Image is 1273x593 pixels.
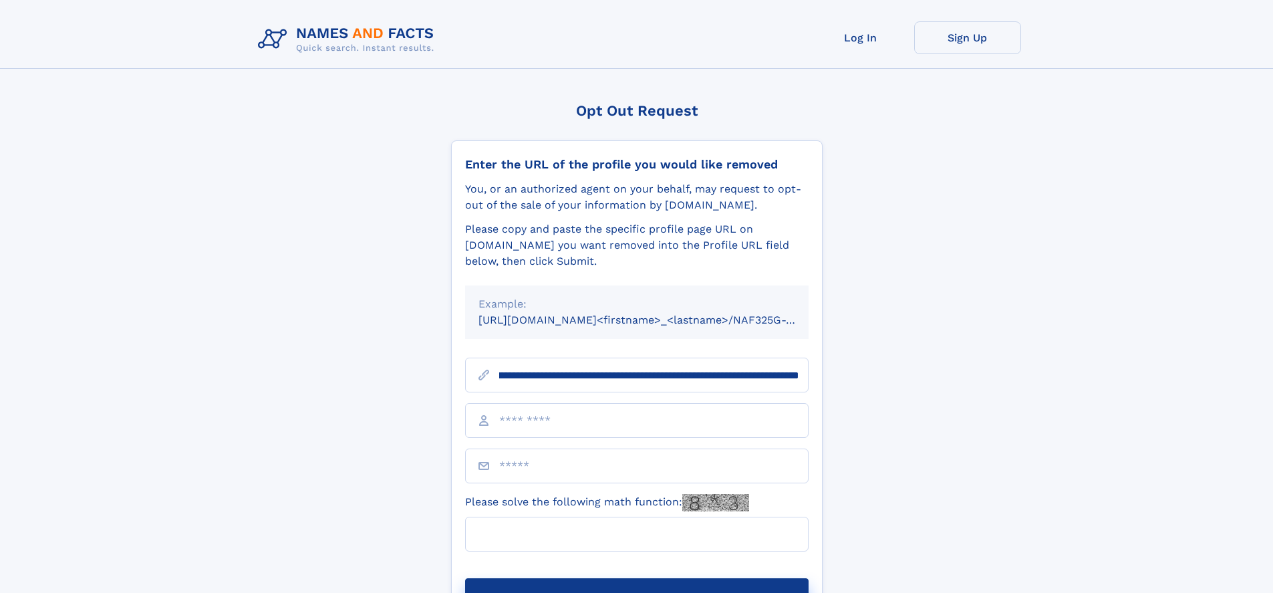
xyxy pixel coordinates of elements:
[465,181,809,213] div: You, or an authorized agent on your behalf, may request to opt-out of the sale of your informatio...
[253,21,445,57] img: Logo Names and Facts
[807,21,914,54] a: Log In
[465,157,809,172] div: Enter the URL of the profile you would like removed
[478,296,795,312] div: Example:
[465,494,749,511] label: Please solve the following math function:
[478,314,834,326] small: [URL][DOMAIN_NAME]<firstname>_<lastname>/NAF325G-xxxxxxxx
[465,221,809,269] div: Please copy and paste the specific profile page URL on [DOMAIN_NAME] you want removed into the Pr...
[914,21,1021,54] a: Sign Up
[451,102,823,119] div: Opt Out Request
